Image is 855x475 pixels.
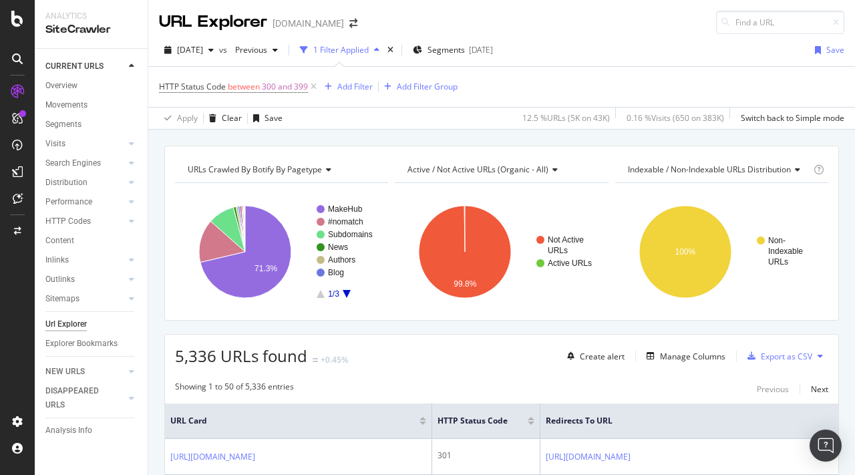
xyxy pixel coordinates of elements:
[522,112,610,124] div: 12.5 % URLs ( 5K on 43K )
[757,383,789,395] div: Previous
[328,289,339,299] text: 1/3
[546,415,848,427] span: Redirects to URL
[170,415,416,427] span: URL Card
[230,44,267,55] span: Previous
[45,234,74,248] div: Content
[295,39,385,61] button: 1 Filter Applied
[407,164,548,175] span: Active / Not Active URLs (organic - all)
[262,77,308,96] span: 300 and 399
[741,112,844,124] div: Switch back to Simple mode
[159,11,267,33] div: URL Explorer
[45,137,125,151] a: Visits
[45,156,101,170] div: Search Engines
[45,384,125,412] a: DISAPPEARED URLS
[159,39,219,61] button: [DATE]
[45,337,118,351] div: Explorer Bookmarks
[45,214,91,228] div: HTTP Codes
[159,108,198,129] button: Apply
[768,257,788,267] text: URLs
[660,351,725,362] div: Manage Columns
[675,247,695,257] text: 100%
[337,81,373,92] div: Add Filter
[254,264,277,273] text: 71.3%
[768,236,786,245] text: Non-
[438,450,534,462] div: 301
[811,381,828,397] button: Next
[45,79,77,93] div: Overview
[469,44,493,55] div: [DATE]
[45,118,81,132] div: Segments
[175,345,307,367] span: 5,336 URLs found
[45,137,65,151] div: Visits
[175,381,294,397] div: Showing 1 to 50 of 5,336 entries
[45,234,138,248] a: Content
[546,450,631,464] a: [URL][DOMAIN_NAME]
[628,164,791,175] span: Indexable / Non-Indexable URLs distribution
[328,217,363,226] text: #nomatch
[761,351,812,362] div: Export as CSV
[45,195,125,209] a: Performance
[641,348,725,364] button: Manage Columns
[170,450,255,464] a: [URL][DOMAIN_NAME]
[45,292,125,306] a: Sitemaps
[615,194,828,310] svg: A chart.
[219,44,230,55] span: vs
[185,159,376,180] h4: URLs Crawled By Botify By pagetype
[45,118,138,132] a: Segments
[328,268,344,277] text: Blog
[177,112,198,124] div: Apply
[45,317,87,331] div: Url Explorer
[313,44,369,55] div: 1 Filter Applied
[379,79,458,95] button: Add Filter Group
[45,79,138,93] a: Overview
[716,11,844,34] input: Find a URL
[248,108,283,129] button: Save
[627,112,724,124] div: 0.16 % Visits ( 650 on 383K )
[45,424,92,438] div: Analysis Info
[757,381,789,397] button: Previous
[397,81,458,92] div: Add Filter Group
[385,43,396,57] div: times
[313,358,318,362] img: Equal
[45,337,138,351] a: Explorer Bookmarks
[735,108,844,129] button: Switch back to Simple mode
[548,235,584,245] text: Not Active
[742,345,812,367] button: Export as CSV
[222,112,242,124] div: Clear
[349,19,357,28] div: arrow-right-arrow-left
[177,44,203,55] span: 2025 Aug. 8th
[407,39,498,61] button: Segments[DATE]
[204,108,242,129] button: Clear
[45,424,138,438] a: Analysis Info
[395,194,608,310] svg: A chart.
[45,253,125,267] a: Inlinks
[45,176,88,190] div: Distribution
[45,365,125,379] a: NEW URLS
[45,176,125,190] a: Distribution
[328,243,348,252] text: News
[45,22,137,37] div: SiteCrawler
[230,39,283,61] button: Previous
[319,79,373,95] button: Add Filter
[273,17,344,30] div: [DOMAIN_NAME]
[811,383,828,395] div: Next
[580,351,625,362] div: Create alert
[188,164,322,175] span: URLs Crawled By Botify By pagetype
[45,384,113,412] div: DISAPPEARED URLS
[228,81,260,92] span: between
[175,194,388,310] div: A chart.
[625,159,811,180] h4: Indexable / Non-Indexable URLs Distribution
[548,259,592,268] text: Active URLs
[45,292,79,306] div: Sitemaps
[328,255,355,265] text: Authors
[159,81,226,92] span: HTTP Status Code
[45,59,125,73] a: CURRENT URLS
[328,230,373,239] text: Subdomains
[45,253,69,267] div: Inlinks
[438,415,508,427] span: HTTP Status Code
[321,354,348,365] div: +0.45%
[45,365,85,379] div: NEW URLS
[427,44,465,55] span: Segments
